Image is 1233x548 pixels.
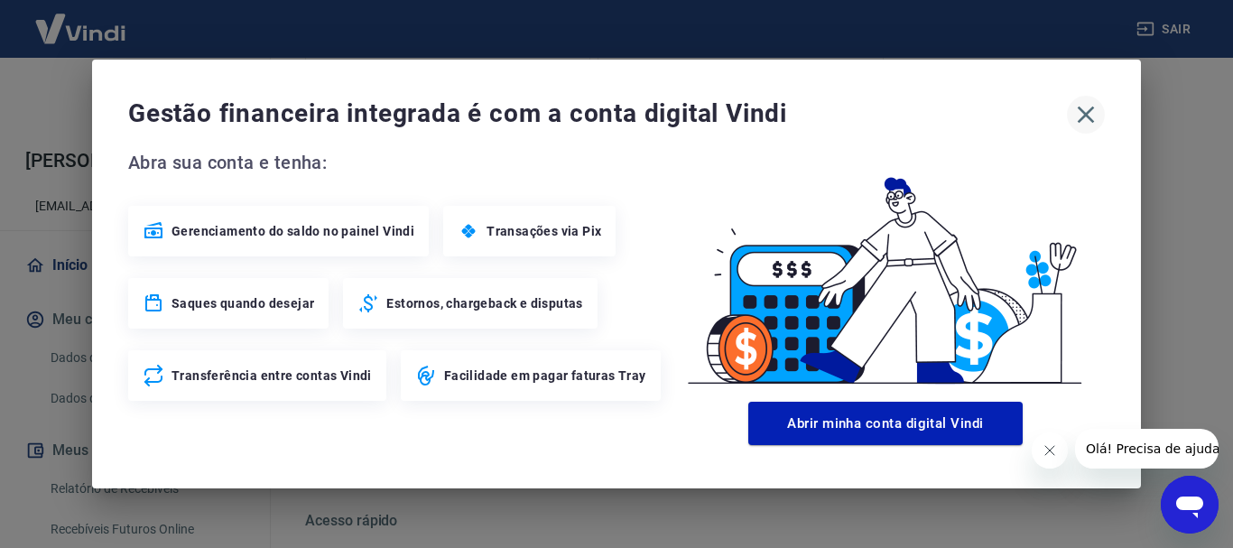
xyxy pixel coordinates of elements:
span: Abra sua conta e tenha: [128,148,666,177]
span: Estornos, chargeback e disputas [386,294,582,312]
span: Facilidade em pagar faturas Tray [444,367,646,385]
iframe: Mensagem da empresa [1075,429,1219,469]
button: Abrir minha conta digital Vindi [748,402,1023,445]
span: Gerenciamento do saldo no painel Vindi [172,222,414,240]
span: Transações via Pix [487,222,601,240]
iframe: Fechar mensagem [1032,432,1068,469]
span: Olá! Precisa de ajuda? [11,13,152,27]
span: Saques quando desejar [172,294,314,312]
img: Good Billing [666,148,1105,395]
span: Gestão financeira integrada é com a conta digital Vindi [128,96,1067,132]
iframe: Botão para abrir a janela de mensagens [1161,476,1219,534]
span: Transferência entre contas Vindi [172,367,372,385]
